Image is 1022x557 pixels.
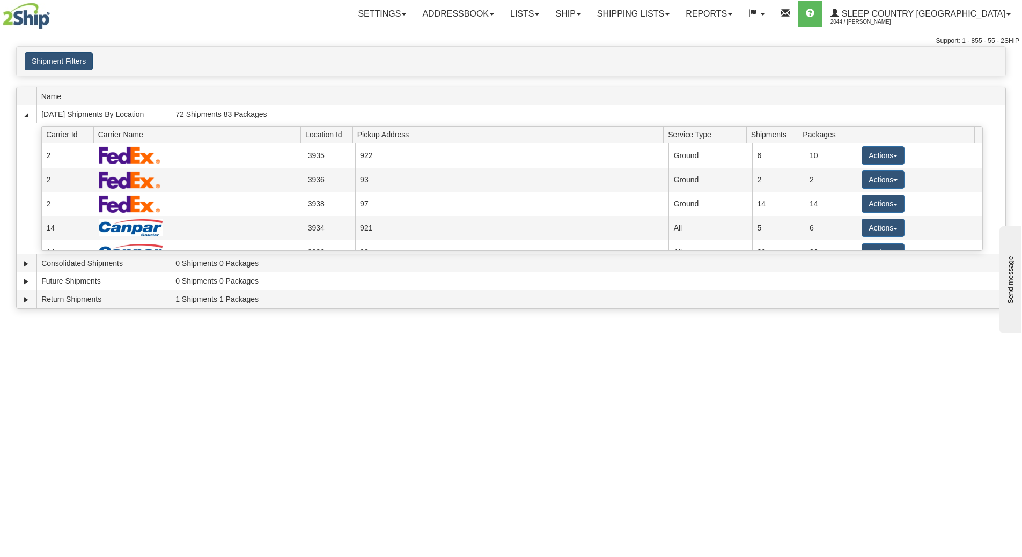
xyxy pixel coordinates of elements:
td: 922 [355,143,669,167]
img: FedEx Express® [99,171,160,189]
div: Support: 1 - 855 - 55 - 2SHIP [3,36,1019,46]
td: 14 [805,192,857,216]
td: All [668,216,752,240]
td: 93 [355,240,669,264]
td: 20 [752,240,804,264]
span: Name [41,88,171,105]
td: Ground [668,168,752,192]
td: 10 [805,143,857,167]
button: Actions [862,170,905,189]
td: 97 [355,192,669,216]
span: Pickup Address [357,126,664,143]
td: 3936 [303,240,355,264]
span: Location Id [305,126,352,143]
button: Actions [862,243,905,262]
a: Expand [21,276,32,287]
span: Packages [803,126,850,143]
td: Future Shipments [36,272,171,291]
td: 921 [355,216,669,240]
button: Actions [862,195,905,213]
span: Carrier Id [46,126,93,143]
a: Collapse [21,109,32,120]
a: Ship [547,1,589,27]
a: Sleep Country [GEOGRAPHIC_DATA] 2044 / [PERSON_NAME] [822,1,1019,27]
td: 3936 [303,168,355,192]
td: All [668,240,752,264]
img: Canpar [99,219,163,236]
td: Ground [668,143,752,167]
td: 2 [752,168,804,192]
td: 2 [41,168,93,192]
a: Addressbook [414,1,502,27]
span: Sleep Country [GEOGRAPHIC_DATA] [839,9,1005,18]
td: 6 [805,216,857,240]
img: FedEx Express® [99,195,160,213]
a: Lists [502,1,547,27]
a: Reports [678,1,740,27]
img: Canpar [99,244,163,261]
td: 0 Shipments 0 Packages [171,272,1005,291]
span: 2044 / [PERSON_NAME] [830,17,911,27]
td: 2 [41,143,93,167]
td: 2 [805,168,857,192]
img: logo2044.jpg [3,3,50,29]
img: FedEx Express® [99,146,160,164]
td: 26 [805,240,857,264]
span: Carrier Name [98,126,301,143]
td: 3938 [303,192,355,216]
a: Shipping lists [589,1,678,27]
button: Actions [862,219,905,237]
td: 6 [752,143,804,167]
td: 3935 [303,143,355,167]
td: 2 [41,192,93,216]
td: 3934 [303,216,355,240]
div: Send message [8,9,99,17]
td: [DATE] Shipments By Location [36,105,171,123]
td: 14 [41,216,93,240]
a: Expand [21,294,32,305]
span: Shipments [751,126,798,143]
td: 1 Shipments 1 Packages [171,290,1005,308]
button: Shipment Filters [25,52,93,70]
td: 5 [752,216,804,240]
span: Service Type [668,126,746,143]
a: Expand [21,258,32,269]
button: Actions [862,146,905,165]
td: 0 Shipments 0 Packages [171,254,1005,272]
td: 93 [355,168,669,192]
td: Return Shipments [36,290,171,308]
a: Settings [350,1,414,27]
td: 72 Shipments 83 Packages [171,105,1005,123]
td: 14 [752,192,804,216]
td: Ground [668,192,752,216]
td: 14 [41,240,93,264]
iframe: chat widget [997,224,1021,333]
td: Consolidated Shipments [36,254,171,272]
